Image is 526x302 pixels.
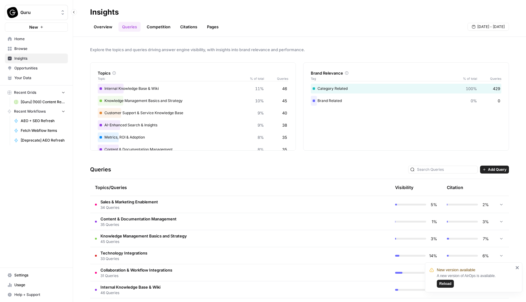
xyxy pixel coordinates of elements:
div: Visibility [395,184,413,191]
span: Usage [14,282,65,288]
div: A new version of AirOps is available. [437,273,514,288]
span: 31 Queries [100,273,172,279]
div: Knowledge Management Basics and Strategy [98,96,288,106]
span: Knowledge Management Basics and Strategy [100,233,187,239]
span: Topic [98,76,246,81]
a: Home [5,34,68,44]
a: Insights [5,54,68,63]
a: Opportunities [5,63,68,73]
span: 7% [482,236,489,242]
span: 46 [282,86,287,92]
span: Recent Workflows [14,109,46,114]
span: % of total [459,76,477,81]
div: AI-Enhanced Search & Insights [98,120,288,130]
div: Citation [447,179,463,196]
span: Queries [264,76,288,81]
span: 0% [471,98,477,104]
span: 14% [429,253,437,259]
span: Home [14,36,65,42]
span: 8% [258,134,264,140]
span: 9% [258,122,264,128]
a: Queries [118,22,141,32]
span: 1% [430,219,437,225]
span: 9% [258,110,264,116]
a: Usage [5,280,68,290]
a: Browse [5,44,68,54]
span: Collaboration & Workflow Integrations [100,267,172,273]
span: Explore the topics and queries driving answer engine visibility, with insights into brand relevan... [90,47,509,53]
span: Help + Support [14,292,65,297]
span: 0 [498,98,500,104]
span: 6% [482,253,489,259]
span: New version available [437,267,475,273]
span: % of total [246,76,264,81]
span: 100% [466,86,477,92]
span: 45 Queries [100,239,187,244]
span: 35 Queries [100,222,177,227]
div: Customer Support & Service Knowledge Base [98,108,288,118]
span: Queries [477,76,501,81]
span: New [29,24,38,30]
button: [DATE] - [DATE] [468,23,509,31]
span: 46 Queries [100,290,160,296]
button: Recent Grids [5,88,68,97]
div: Brand Relevance [311,70,501,76]
span: 11% [255,86,264,92]
span: Insights [14,56,65,61]
div: Content & Documentation Management [98,145,288,154]
button: New [5,23,68,32]
span: Your Data [14,75,65,81]
a: Overview [90,22,116,32]
button: Workspace: Guru [5,5,68,20]
span: 35 [282,146,287,153]
span: Add Query [488,167,507,172]
span: Guru [20,9,57,16]
span: 10% [255,98,264,104]
span: [DATE] - [DATE] [477,24,505,30]
span: 3% [430,236,437,242]
span: 40 [282,110,287,116]
button: Help + Support [5,290,68,300]
a: Pages [203,22,222,32]
span: 3% [482,219,489,225]
div: Metrics, ROI & Adoption [98,132,288,142]
button: Reload [437,280,454,288]
span: Fetch Webflow Items [21,128,65,133]
span: 33 Queries [100,256,147,262]
div: Brand Related [311,96,501,106]
span: 8% [258,146,264,153]
span: 45 [282,98,287,104]
a: Competition [143,22,174,32]
span: [Guru] (100) Content Refresh [21,99,65,105]
button: Recent Workflows [5,107,68,116]
a: [Guru] (100) Content Refresh [11,97,68,107]
span: [Deprecate] AEO Refresh [21,138,65,143]
span: Technology Integrations [100,250,147,256]
input: Search Queries [417,167,475,173]
a: [Deprecate] AEO Refresh [11,135,68,145]
span: 35 [282,134,287,140]
span: 38 [282,122,287,128]
div: Insights [90,7,119,17]
a: Settings [5,270,68,280]
a: Your Data [5,73,68,83]
span: 5% [430,202,437,208]
button: close [515,265,520,270]
span: Opportunities [14,65,65,71]
span: Internal Knowledge Base & Wiki [100,284,160,290]
span: 34 Queries [100,205,158,210]
a: Citations [177,22,201,32]
div: Topics [98,70,288,76]
img: Guru Logo [7,7,18,18]
button: Add Query [480,166,509,174]
div: Category Related [311,84,501,93]
span: 429 [493,86,500,92]
a: AEO + SEO Refresh [11,116,68,126]
span: Settings [14,272,65,278]
span: Reload [439,281,451,286]
span: Browse [14,46,65,51]
span: AEO + SEO Refresh [21,118,65,124]
span: Tag [311,76,459,81]
div: Topics/Queries [95,179,334,196]
a: Fetch Webflow Items [11,126,68,135]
